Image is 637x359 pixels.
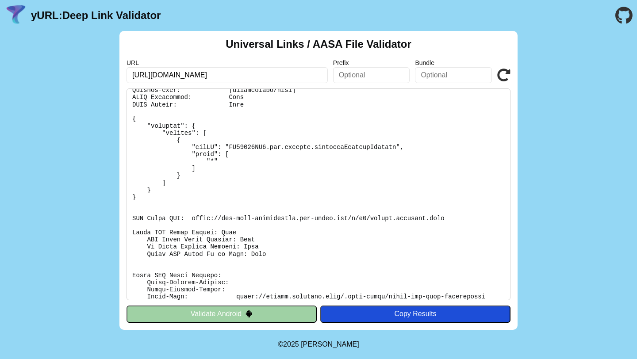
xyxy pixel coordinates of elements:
[127,67,328,83] input: Required
[301,340,359,348] a: Michael Ibragimchayev's Personal Site
[31,9,161,22] a: yURL:Deep Link Validator
[415,59,492,66] label: Bundle
[127,306,317,322] button: Validate Android
[4,4,27,27] img: yURL Logo
[333,59,410,66] label: Prefix
[226,38,411,50] h2: Universal Links / AASA File Validator
[320,306,510,322] button: Copy Results
[245,310,253,317] img: droidIcon.svg
[127,59,328,66] label: URL
[325,310,506,318] div: Copy Results
[333,67,410,83] input: Optional
[415,67,492,83] input: Optional
[278,330,359,359] footer: ©
[283,340,299,348] span: 2025
[127,88,510,300] pre: Lorem ipsu do: sitam://consec.adipisci.elit/.sedd-eiusm/tempo-inc-utla-etdoloremag Al Enimadmi: V...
